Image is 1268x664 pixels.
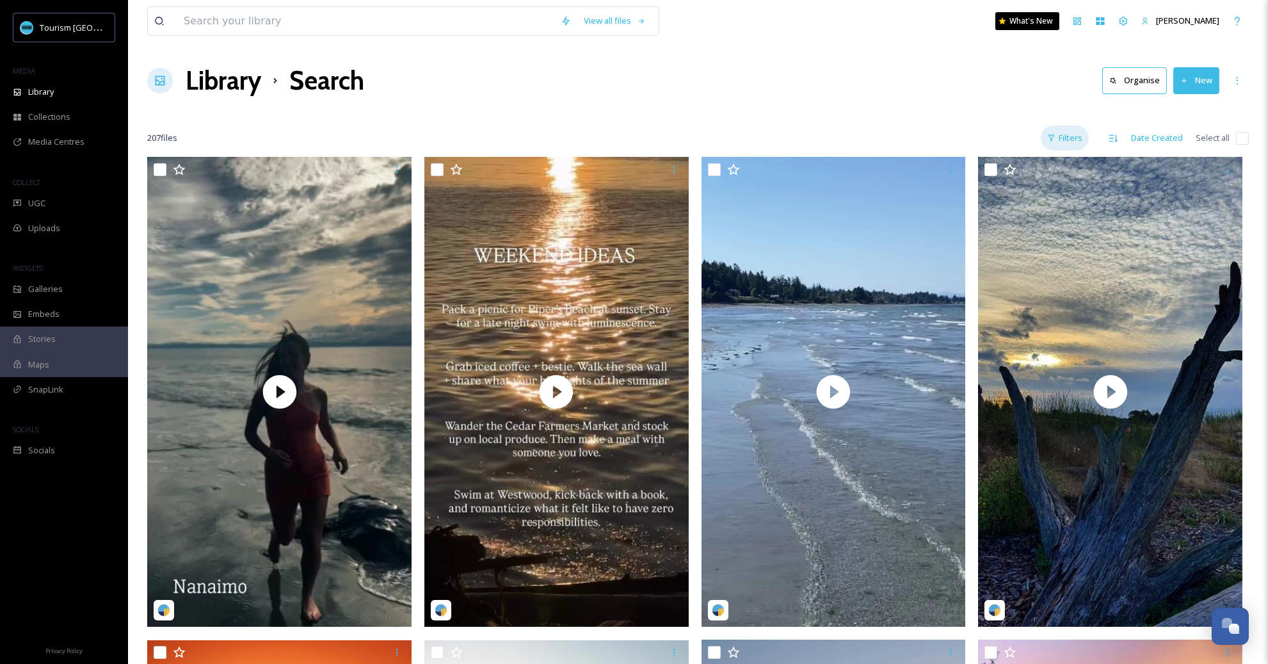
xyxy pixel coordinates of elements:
span: MEDIA [13,66,35,76]
span: Privacy Policy [45,647,83,655]
img: tourism_nanaimo_logo.jpeg [20,21,33,34]
span: Library [28,86,54,98]
span: Tourism [GEOGRAPHIC_DATA] [40,21,154,33]
span: Embeds [28,308,60,320]
div: Date Created [1125,126,1189,150]
img: snapsea-logo.png [712,604,725,617]
span: Stories [28,333,56,345]
a: View all files [577,8,652,33]
span: 207 file s [147,132,177,144]
div: Filters [1041,126,1089,150]
span: SOCIALS [13,425,38,434]
img: snapsea-logo.png [435,604,447,617]
button: Open Chat [1212,608,1249,645]
span: Maps [28,359,49,371]
a: What's New [995,12,1059,30]
button: Organise [1102,67,1167,93]
a: Library [186,61,261,100]
span: COLLECT [13,177,40,187]
a: Organise [1102,67,1173,93]
span: Select all [1196,132,1230,144]
h1: Search [289,61,364,100]
span: Galleries [28,283,63,295]
span: Uploads [28,222,60,234]
span: [PERSON_NAME] [1156,15,1219,26]
span: WIDGETS [13,263,42,273]
span: Socials [28,444,55,457]
img: thumbnail [702,157,966,627]
img: thumbnail [424,157,689,627]
img: thumbnail [978,157,1242,627]
span: SnapLink [28,384,63,396]
span: Collections [28,111,70,123]
img: thumbnail [147,157,412,627]
button: New [1173,67,1219,93]
a: Privacy Policy [45,642,83,658]
img: snapsea-logo.png [157,604,170,617]
span: Media Centres [28,136,84,148]
a: [PERSON_NAME] [1135,8,1226,33]
img: snapsea-logo.png [988,604,1001,617]
input: Search your library [177,7,554,35]
span: UGC [28,197,45,209]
